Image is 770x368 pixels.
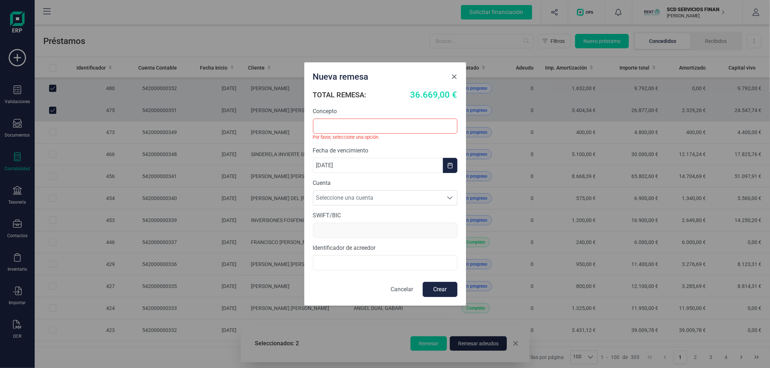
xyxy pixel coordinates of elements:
[313,244,457,252] label: Identificador de acreedor
[310,68,449,83] div: Nueva remesa
[313,211,457,220] label: SWIFT/BIC
[410,88,457,101] span: 36.669,00 €
[313,90,366,100] h6: TOTAL REMESA:
[313,107,457,116] label: Concepto
[313,191,443,205] span: Seleccione una cuenta
[313,179,457,187] label: Cuenta
[313,158,443,173] input: dd/mm/aaaa
[443,158,457,173] button: Choose Date
[313,146,457,155] label: Fecha de vencimiento
[391,285,413,294] p: Cancelar
[423,282,457,297] button: Crear
[449,71,460,83] button: Close
[313,134,457,141] small: Por favor, seleccione una opción.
